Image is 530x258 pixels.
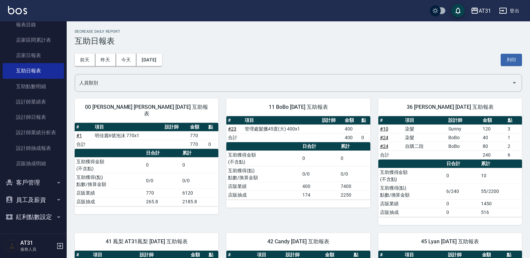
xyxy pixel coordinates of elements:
[301,151,339,166] td: 0
[479,7,491,15] div: AT31
[116,54,137,66] button: 今天
[479,160,522,168] th: 累計
[234,104,362,110] span: 11 BoBo [DATE] 互助報表
[343,116,360,125] th: 金額
[207,140,218,149] td: 0
[479,208,522,217] td: 516
[181,173,218,189] td: 0/0
[226,191,300,199] td: 店販抽成
[3,32,64,48] a: 店家區間累計表
[378,199,445,208] td: 店販業績
[188,123,207,132] th: 金額
[226,151,300,166] td: 互助獲得金額 (不含點)
[226,182,300,191] td: 店販業績
[75,123,93,132] th: #
[228,126,236,132] a: #23
[378,116,403,125] th: #
[320,116,343,125] th: 設計師
[445,168,479,184] td: 0
[301,166,339,182] td: 0/0
[378,184,445,199] td: 互助獲得(點) 點數/換算金額
[3,94,64,109] a: 設計師業績表
[8,6,27,14] img: Logo
[75,157,144,173] td: 互助獲得金額 (不含點)
[181,157,218,173] td: 0
[301,182,339,191] td: 400
[339,191,370,199] td: 2250
[339,151,370,166] td: 0
[343,124,360,133] td: 400
[403,124,447,133] td: 染髮
[378,168,445,184] td: 互助獲得金額 (不含點)
[181,189,218,197] td: 6120
[76,133,82,138] a: #1
[501,54,522,66] button: 列印
[136,54,162,66] button: [DATE]
[75,197,144,206] td: 店販抽成
[144,157,181,173] td: 0
[445,208,479,217] td: 0
[3,191,64,209] button: 員工及薪資
[378,160,522,217] table: a dense table
[181,149,218,158] th: 累計
[226,142,370,200] table: a dense table
[445,184,479,199] td: 6/240
[226,116,370,142] table: a dense table
[403,133,447,142] td: 染髮
[339,166,370,182] td: 0/0
[83,104,210,117] span: 00 [PERSON_NAME] [PERSON_NAME] [DATE] 互助報表
[3,174,64,191] button: 客戶管理
[3,109,64,125] a: 設計師日報表
[481,116,506,125] th: 金額
[506,151,522,159] td: 6
[360,116,370,125] th: 點
[468,4,494,18] button: AT31
[343,133,360,142] td: 400
[447,116,481,125] th: 設計師
[339,182,370,191] td: 7400
[479,184,522,199] td: 55/2200
[386,104,514,110] span: 36 [PERSON_NAME] [DATE] 互助報表
[447,124,481,133] td: Sunny
[75,29,522,34] h2: Decrease Daily Report
[75,54,95,66] button: 前天
[226,133,243,142] td: 合計
[447,133,481,142] td: BoBo
[506,116,522,125] th: 點
[481,133,506,142] td: 40
[75,149,218,206] table: a dense table
[447,142,481,151] td: BoBo
[481,151,506,159] td: 240
[403,142,447,151] td: 自購二段
[3,79,64,94] a: 互助點數明細
[445,160,479,168] th: 日合計
[188,131,207,140] td: 770
[75,140,93,149] td: 合計
[509,77,520,88] button: Open
[75,123,218,149] table: a dense table
[75,173,144,189] td: 互助獲得(點) 點數/換算金額
[481,142,506,151] td: 80
[3,17,64,32] a: 報表目錄
[479,168,522,184] td: 10
[3,156,64,171] a: 店販抽成明細
[3,48,64,63] a: 店家日報表
[3,125,64,140] a: 設計師業績分析表
[3,141,64,156] a: 設計師抽成報表
[75,36,522,46] h3: 互助日報表
[360,133,370,142] td: 0
[301,142,339,151] th: 日合計
[403,116,447,125] th: 項目
[144,173,181,189] td: 0/0
[243,116,320,125] th: 項目
[95,54,116,66] button: 昨天
[339,142,370,151] th: 累計
[234,238,362,245] span: 42 Candy [DATE] 互助報表
[378,208,445,217] td: 店販抽成
[207,123,218,132] th: 點
[380,135,388,140] a: #24
[506,124,522,133] td: 3
[496,5,522,17] button: 登出
[301,191,339,199] td: 174
[163,123,188,132] th: 設計師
